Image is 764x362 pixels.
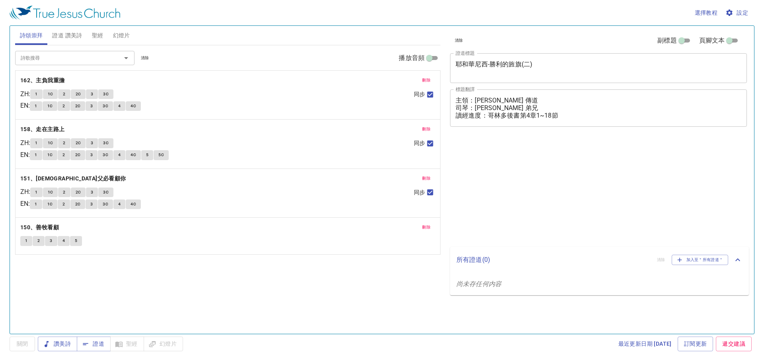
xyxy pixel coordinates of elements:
button: 清除 [136,53,154,63]
span: 1C [47,151,53,159]
button: 2C [71,89,86,99]
button: 加入至＂所有證道＂ [672,255,729,265]
span: 清除 [455,37,463,44]
button: 2 [33,236,45,246]
span: 聖經 [92,31,103,41]
span: 2 [62,103,65,110]
span: 3C [103,201,108,208]
button: 2 [58,101,70,111]
span: 4 [62,237,65,244]
button: 4 [113,101,125,111]
button: 1C [43,150,58,160]
p: ZH : [20,187,30,197]
button: 1C [43,101,58,111]
button: 4C [126,101,141,111]
button: 3 [86,150,97,160]
p: EN : [20,101,30,110]
span: 讚美詩 [44,339,71,349]
button: 5C [154,150,169,160]
span: 1C [48,189,53,196]
span: 2 [63,139,65,147]
button: 1 [30,89,42,99]
span: 2C [76,189,81,196]
span: 3 [91,139,93,147]
span: 1C [48,91,53,98]
span: 同步 [414,139,425,147]
span: 4C [131,103,136,110]
span: 5 [146,151,148,159]
button: 2 [58,89,70,99]
span: 3C [103,91,109,98]
button: 3C [98,89,113,99]
b: 151、[DEMOGRAPHIC_DATA]父必看顧你 [20,174,126,184]
button: 1 [30,199,42,209]
span: 幻燈片 [113,31,130,41]
button: 讚美詩 [38,337,77,351]
span: 刪除 [422,126,431,133]
span: 頁腳文本 [699,36,725,45]
div: 所有證道(0)清除加入至＂所有證道＂ [450,247,749,273]
span: 3 [50,237,52,244]
button: 3C [98,101,113,111]
a: 遞交建議 [716,337,752,351]
span: 刪除 [422,224,431,231]
span: 1 [35,201,37,208]
button: 清除 [450,36,468,45]
button: 1C [43,89,58,99]
span: 1C [47,103,53,110]
button: 5 [70,236,82,246]
button: 2C [71,138,86,148]
button: 2C [70,101,86,111]
span: 1 [35,91,37,98]
i: 尚未存任何内容 [456,280,501,288]
span: 4C [131,151,136,159]
span: 3 [91,91,93,98]
button: 1 [30,188,42,197]
span: 最近更新日期 [DATE] [618,339,672,349]
button: 2C [71,188,86,197]
span: 2C [76,91,81,98]
span: 2C [75,201,81,208]
span: 5 [75,237,77,244]
span: 3 [90,151,93,159]
p: ZH : [20,138,30,148]
a: 訂閱更新 [678,337,713,351]
iframe: from-child [447,135,688,244]
span: 1C [48,139,53,147]
span: 1C [47,201,53,208]
button: 3C [98,199,113,209]
button: 1 [30,150,42,160]
button: 150、善牧看顧 [20,223,60,232]
button: 1C [43,188,58,197]
span: 清除 [141,54,149,62]
button: 5 [141,150,153,160]
button: 設定 [724,6,751,20]
span: 3C [103,151,108,159]
span: 3 [90,201,93,208]
p: EN : [20,150,30,160]
button: 刪除 [417,124,435,134]
span: 訂閱更新 [684,339,707,349]
button: 3 [45,236,57,246]
button: 4C [126,199,141,209]
button: 3 [86,199,97,209]
b: 158、走在主路上 [20,124,65,134]
button: 選擇教程 [692,6,721,20]
button: 1 [20,236,32,246]
button: 4 [58,236,70,246]
a: 最近更新日期 [DATE] [615,337,675,351]
button: 162、主負我重擔 [20,75,66,85]
span: 同步 [414,188,425,197]
span: 2 [62,151,65,159]
span: 2C [76,139,81,147]
button: 2 [58,138,70,148]
button: 151、[DEMOGRAPHIC_DATA]父必看顧你 [20,174,127,184]
span: 選擇教程 [695,8,718,18]
span: 4C [131,201,136,208]
button: 4 [113,150,125,160]
span: 1 [35,103,37,110]
span: 4 [118,201,121,208]
span: 2 [62,201,65,208]
button: 2C [70,150,86,160]
img: True Jesus Church [10,6,120,20]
